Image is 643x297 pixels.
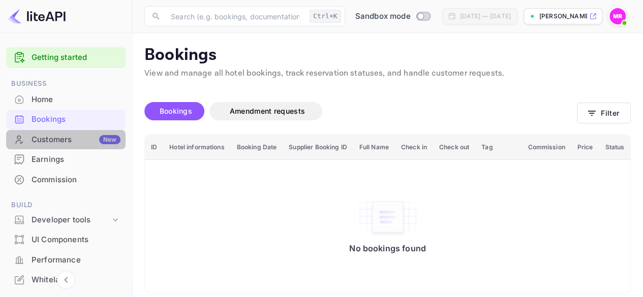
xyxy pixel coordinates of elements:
[6,200,126,211] span: Build
[32,94,120,106] div: Home
[6,150,126,170] div: Earnings
[577,103,631,123] button: Filter
[163,135,230,160] th: Hotel informations
[6,47,126,68] div: Getting started
[6,78,126,89] span: Business
[57,271,75,289] button: Collapse navigation
[145,135,630,293] table: booking table
[99,135,120,144] div: New
[310,10,341,23] div: Ctrl+K
[231,135,283,160] th: Booking Date
[32,274,120,286] div: Whitelabel
[349,243,426,253] p: No bookings found
[6,250,126,270] div: Performance
[6,130,126,150] div: CustomersNew
[460,12,511,21] div: [DATE] — [DATE]
[8,8,66,24] img: LiteAPI logo
[144,45,631,65] p: Bookings
[6,90,126,110] div: Home
[6,230,126,250] div: UI Components
[165,6,305,26] input: Search (e.g. bookings, documentation)
[6,110,126,129] div: Bookings
[6,150,126,169] a: Earnings
[144,102,577,120] div: account-settings tabs
[6,211,126,229] div: Developer tools
[609,8,626,24] img: Mohamed Radhi
[6,170,126,190] div: Commission
[355,11,411,22] span: Sandbox mode
[160,107,192,115] span: Bookings
[145,135,163,160] th: ID
[433,135,475,160] th: Check out
[6,250,126,269] a: Performance
[6,90,126,109] a: Home
[6,270,126,289] a: Whitelabel
[6,230,126,249] a: UI Components
[475,135,522,160] th: Tag
[6,270,126,290] div: Whitelabel
[6,130,126,149] a: CustomersNew
[32,134,120,146] div: Customers
[539,12,587,21] p: [PERSON_NAME][DOMAIN_NAME]...
[6,110,126,128] a: Bookings
[357,195,418,238] img: No bookings found
[230,107,305,115] span: Amendment requests
[32,254,120,266] div: Performance
[571,135,599,160] th: Price
[32,154,120,166] div: Earnings
[599,135,630,160] th: Status
[351,11,434,22] div: Switch to Production mode
[32,234,120,246] div: UI Components
[283,135,353,160] th: Supplier Booking ID
[32,174,120,186] div: Commission
[32,114,120,125] div: Bookings
[395,135,433,160] th: Check in
[353,135,395,160] th: Full Name
[32,214,110,226] div: Developer tools
[6,170,126,189] a: Commission
[144,68,631,80] p: View and manage all hotel bookings, track reservation statuses, and handle customer requests.
[522,135,571,160] th: Commission
[32,52,120,63] a: Getting started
